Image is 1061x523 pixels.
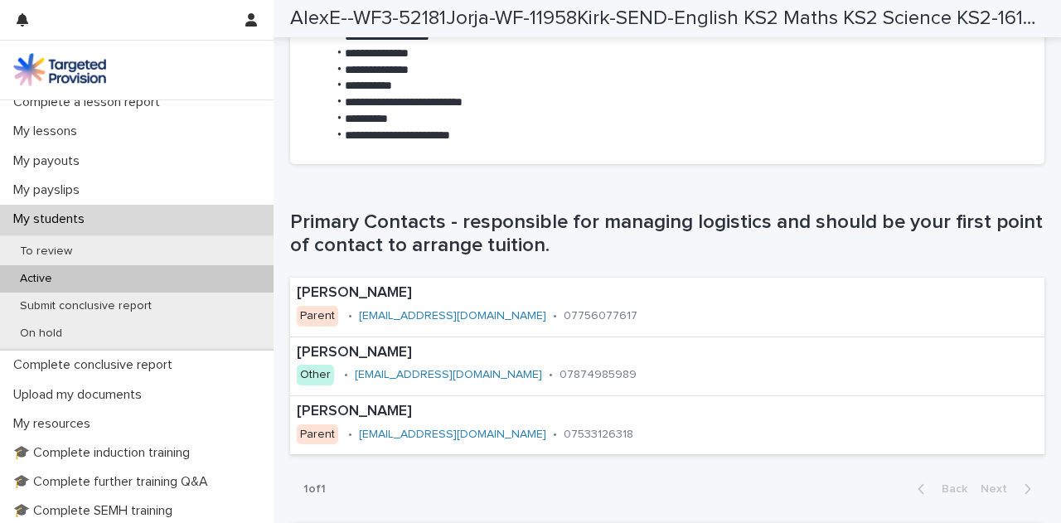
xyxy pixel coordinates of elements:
p: • [553,309,557,323]
a: 07874985989 [560,369,637,380]
p: My students [7,211,98,227]
h1: Primary Contacts - responsible for managing logistics and should be your first point of contact t... [290,211,1044,259]
div: Parent [297,424,338,445]
p: • [348,309,352,323]
img: M5nRWzHhSzIhMunXDL62 [13,53,106,86]
p: 🎓 Complete SEMH training [7,503,186,519]
p: 🎓 Complete further training Q&A [7,474,221,490]
a: [EMAIL_ADDRESS][DOMAIN_NAME] [359,310,546,322]
p: Complete conclusive report [7,357,186,373]
p: Submit conclusive report [7,299,165,313]
p: Upload my documents [7,387,155,403]
p: • [348,428,352,442]
span: Next [981,483,1017,495]
button: Back [904,482,974,496]
p: [PERSON_NAME] [297,284,753,303]
p: 1 of 1 [290,469,339,510]
p: [PERSON_NAME] [297,403,749,421]
a: 07533126318 [564,429,633,440]
p: • [344,368,348,382]
a: 07756077617 [564,310,637,322]
p: My resources [7,416,104,432]
p: 🎓 Complete induction training [7,445,203,461]
a: [EMAIL_ADDRESS][DOMAIN_NAME] [355,369,542,380]
p: To review [7,245,85,259]
a: [PERSON_NAME]Other•[EMAIL_ADDRESS][DOMAIN_NAME]•07874985989 [290,337,1044,396]
p: On hold [7,327,75,341]
a: [PERSON_NAME]Parent•[EMAIL_ADDRESS][DOMAIN_NAME]•07533126318 [290,396,1044,455]
h2: AlexE--WF3-52181Jorja-WF-11958Kirk-SEND-English KS2 Maths KS2 Science KS2-16186 [290,7,1038,31]
p: [PERSON_NAME] [297,344,752,362]
p: My payouts [7,153,93,169]
div: Other [297,365,334,385]
p: Complete a lesson report [7,94,173,110]
a: [PERSON_NAME]Parent•[EMAIL_ADDRESS][DOMAIN_NAME]•07756077617 [290,278,1044,337]
p: Active [7,272,65,286]
span: Back [932,483,967,495]
p: My lessons [7,123,90,139]
button: Next [974,482,1044,496]
p: • [553,428,557,442]
a: [EMAIL_ADDRESS][DOMAIN_NAME] [359,429,546,440]
div: Parent [297,306,338,327]
p: My payslips [7,182,93,198]
p: • [549,368,553,382]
